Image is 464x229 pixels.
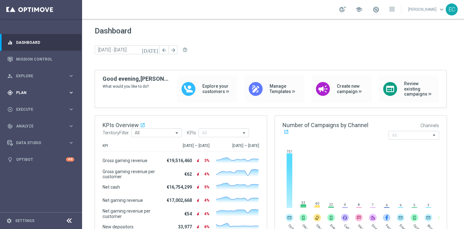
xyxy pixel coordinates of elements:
[68,106,74,112] i: keyboard_arrow_right
[16,124,68,128] span: Analyze
[16,91,68,95] span: Plan
[7,51,74,68] div: Mission Control
[7,140,74,145] button: Data Studio keyboard_arrow_right
[16,34,74,51] a: Dashboard
[68,90,74,96] i: keyboard_arrow_right
[7,123,13,129] i: track_changes
[7,151,74,168] div: Optibot
[7,90,13,96] i: gps_fixed
[7,157,74,162] button: lightbulb Optibot +10
[7,40,13,45] i: equalizer
[7,73,68,79] div: Explore
[16,74,68,78] span: Explore
[438,6,445,13] span: keyboard_arrow_down
[7,34,74,51] div: Dashboard
[16,51,74,68] a: Mission Control
[7,107,74,112] button: play_circle_outline Execute keyboard_arrow_right
[7,107,13,112] i: play_circle_outline
[6,218,12,224] i: settings
[7,90,74,95] button: gps_fixed Plan keyboard_arrow_right
[68,140,74,146] i: keyboard_arrow_right
[16,151,66,168] a: Optibot
[446,3,458,15] div: EC
[66,157,74,161] div: +10
[7,73,13,79] i: person_search
[16,141,68,145] span: Data Studio
[16,108,68,111] span: Execute
[68,73,74,79] i: keyboard_arrow_right
[7,124,74,129] button: track_changes Analyze keyboard_arrow_right
[7,140,68,146] div: Data Studio
[355,6,362,13] span: school
[15,219,34,223] a: Settings
[7,107,68,112] div: Execute
[407,5,446,14] a: [PERSON_NAME]keyboard_arrow_down
[7,40,74,45] button: equalizer Dashboard
[7,57,74,62] button: Mission Control
[7,123,68,129] div: Analyze
[68,123,74,129] i: keyboard_arrow_right
[7,157,13,162] i: lightbulb
[7,90,68,96] div: Plan
[7,73,74,79] button: person_search Explore keyboard_arrow_right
